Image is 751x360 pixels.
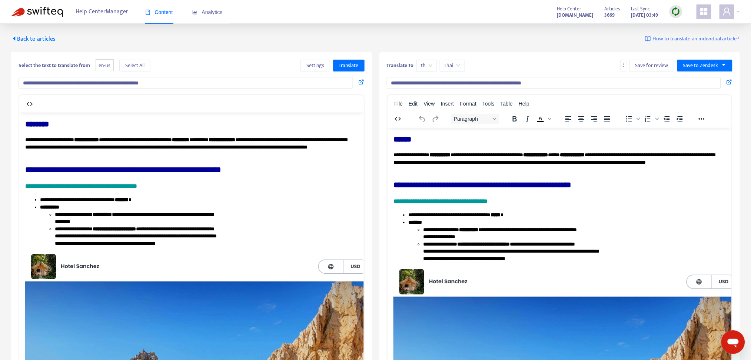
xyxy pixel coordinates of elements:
img: image-link [645,36,651,42]
span: How to translate an individual article? [653,35,740,43]
span: Edit [409,101,418,107]
span: Last Sync [631,5,650,13]
span: appstore [700,7,708,16]
button: Undo [416,114,429,124]
button: Reveal or hide additional toolbar items [695,114,708,124]
img: sync.dc5367851b00ba804db3.png [671,7,681,16]
span: more [621,62,626,67]
span: Back to articles [11,34,56,44]
span: Help Center Manager [76,5,129,19]
strong: 3669 [605,11,615,19]
iframe: Botón para iniciar la ventana de mensajería [721,330,745,354]
button: Block Paragraph [451,114,499,124]
button: more [621,60,627,71]
span: Insert [441,101,454,107]
span: user [722,7,731,16]
button: Decrease indent [661,114,673,124]
div: Text color Black [534,114,553,124]
span: th [421,60,432,71]
button: Bold [508,114,521,124]
span: area-chart [192,10,197,15]
button: Save for review [629,60,674,71]
strong: [DATE] 03:49 [631,11,658,19]
img: Swifteq [11,7,63,17]
span: Help [519,101,529,107]
span: Save for review [635,61,668,70]
span: Format [460,101,476,107]
button: Save to Zendeskcaret-down [677,60,732,71]
a: [DOMAIN_NAME] [557,11,594,19]
div: Bullet list [623,114,641,124]
span: Select All [125,61,144,70]
span: en-us [96,59,114,71]
button: Settings [300,60,330,71]
span: Thai [444,60,460,71]
button: Increase indent [674,114,686,124]
span: caret-left [11,36,17,41]
span: Translate [339,61,359,70]
span: Analytics [192,9,223,15]
button: Redo [429,114,442,124]
button: Select All [119,60,150,71]
span: File [395,101,403,107]
span: Articles [605,5,620,13]
button: Align right [588,114,601,124]
span: caret-down [721,62,727,67]
span: Help Center [557,5,582,13]
b: Select the text to translate from [19,61,90,70]
div: Numbered list [642,114,660,124]
span: Tools [482,101,495,107]
span: Content [145,9,173,15]
span: View [424,101,435,107]
button: Justify [601,114,614,124]
span: Settings [306,61,324,70]
b: Translate To [387,61,414,70]
button: Align center [575,114,588,124]
span: book [145,10,150,15]
button: Italic [521,114,534,124]
a: How to translate an individual article? [645,35,740,43]
button: Align left [562,114,575,124]
span: Paragraph [454,116,490,122]
button: Translate [333,60,365,71]
span: Table [501,101,513,107]
span: Save to Zendesk [683,61,718,70]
